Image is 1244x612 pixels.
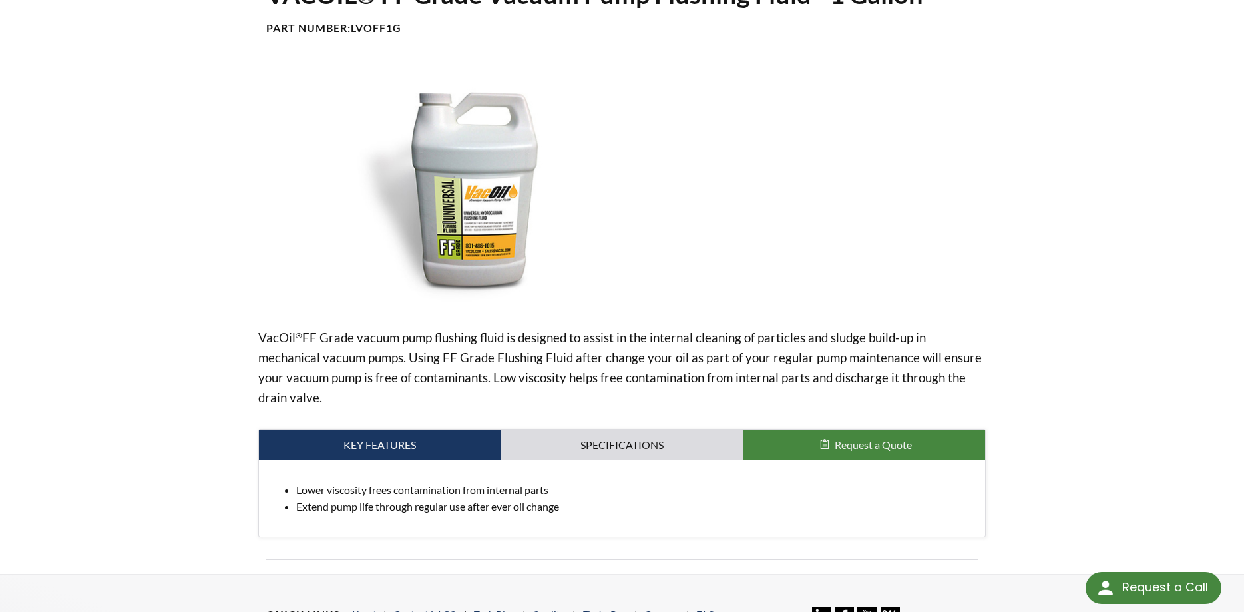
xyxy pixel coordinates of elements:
[259,430,501,460] a: Key Features
[1122,572,1208,603] div: Request a Call
[743,430,985,460] button: Request a Quote
[258,67,684,306] img: Universal Flushing Fluid image
[835,438,912,451] span: Request a Quote
[501,430,743,460] a: Specifications
[351,21,401,34] b: LVOFF1G
[296,481,974,499] li: Lower viscosity frees contamination from internal parts
[1086,572,1221,604] div: Request a Call
[296,330,302,340] sup: ®
[266,21,978,35] h4: Part Number:
[296,498,974,515] li: Extend pump life through regular use after ever oil change
[258,328,986,408] p: VacOil FF Grade vacuum pump flushing fluid is designed to assist in the internal cleaning of part...
[1095,577,1116,599] img: round button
